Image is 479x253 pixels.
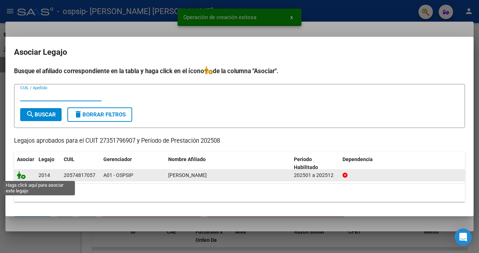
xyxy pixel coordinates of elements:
[165,152,291,176] datatable-header-cell: Nombre Afiliado
[74,111,126,118] span: Borrar Filtros
[67,107,132,122] button: Borrar Filtros
[14,66,465,76] h4: Busque el afiliado correspondiente en la tabla y haga click en el ícono de la columna "Asociar".
[39,172,50,178] span: 2014
[74,110,82,119] mat-icon: delete
[17,156,34,162] span: Asociar
[26,111,56,118] span: Buscar
[14,184,465,202] div: 1 registros
[168,156,206,162] span: Nombre Afiliado
[14,152,36,176] datatable-header-cell: Asociar
[294,156,318,170] span: Periodo Habilitado
[36,152,61,176] datatable-header-cell: Legajo
[26,110,35,119] mat-icon: search
[103,172,133,178] span: A01 - OSPSIP
[61,152,100,176] datatable-header-cell: CUIL
[64,156,75,162] span: CUIL
[343,156,373,162] span: Dependencia
[39,156,54,162] span: Legajo
[14,45,465,59] h2: Asociar Legajo
[291,152,340,176] datatable-header-cell: Periodo Habilitado
[20,108,62,121] button: Buscar
[294,171,337,179] div: 202501 a 202512
[100,152,165,176] datatable-header-cell: Gerenciador
[14,137,465,146] p: Legajos aprobados para el CUIT 27351796907 y Período de Prestación 202508
[103,156,132,162] span: Gerenciador
[455,228,472,246] div: Open Intercom Messenger
[168,172,207,178] span: ACUÑA SIMON DAVID
[340,152,465,176] datatable-header-cell: Dependencia
[64,171,95,179] div: 20574817057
